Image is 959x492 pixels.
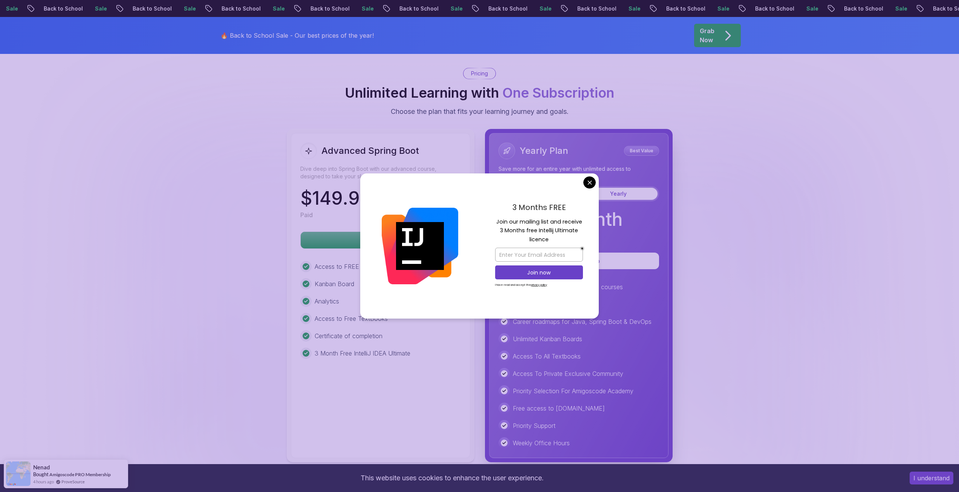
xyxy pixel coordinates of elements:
[80,5,132,12] p: Back to School
[703,5,754,12] p: Back to School
[513,386,633,395] p: Priority Selection For Amigoscode Academy
[347,5,398,12] p: Back to School
[513,334,582,343] p: Unlimited Kanban Boards
[932,5,956,12] p: Sale
[625,147,658,155] p: Best Value
[300,236,461,244] a: Get Course
[391,106,569,117] p: Choose the plan that fits your learning journey and goals.
[792,5,843,12] p: Back to School
[754,5,778,12] p: Sale
[300,189,436,207] p: $ 149.97 / Month
[513,369,623,378] p: Access To Private Exclusive Community
[843,5,867,12] p: Sale
[258,5,309,12] p: Back to School
[220,31,374,40] p: 🔥 Back to School Sale - Our best prices of the year!
[315,314,388,323] p: Access to Free TextBooks
[43,5,67,12] p: Sale
[309,5,333,12] p: Sale
[910,472,953,484] button: Accept cookies
[300,165,461,180] p: Dive deep into Spring Boot with our advanced course, designed to take your skills from intermedia...
[33,478,54,485] span: 4 hours ago
[502,84,614,101] span: One Subscription
[525,5,576,12] p: Back to School
[61,478,85,485] a: ProveSource
[300,210,313,219] p: Paid
[499,165,659,180] p: Save more for an entire year with unlimited access to everything.
[220,5,245,12] p: Sale
[315,279,354,288] p: Kanban Board
[614,5,665,12] p: Back to School
[315,349,410,358] p: 3 Month Free IntelliJ IDEA Ultimate
[700,26,714,44] p: Grab Now
[513,352,581,361] p: Access To All Textbooks
[132,5,156,12] p: Sale
[345,85,614,100] h2: Unlimited Learning with
[33,464,50,471] span: Nenad
[300,231,461,249] button: Get Course
[436,5,487,12] p: Back to School
[665,5,689,12] p: Sale
[315,331,382,340] p: Certificate of completion
[513,404,605,413] p: Free access to [DOMAIN_NAME]
[513,438,570,448] p: Weekly Office Hours
[471,70,488,77] p: Pricing
[33,471,49,477] span: Bought
[6,461,31,486] img: provesource social proof notification image
[315,262,383,271] p: Access to FREE courses
[576,5,600,12] p: Sale
[301,232,460,248] p: Get Course
[49,471,111,478] a: Amigoscode PRO Membership
[487,5,511,12] p: Sale
[881,5,932,12] p: Back to School
[580,188,658,200] button: Yearly
[321,145,419,157] h2: Advanced Spring Boot
[6,470,898,486] div: This website uses cookies to enhance the user experience.
[315,297,339,306] p: Analytics
[513,317,652,326] p: Career roadmaps for Java, Spring Boot & DevOps
[513,421,555,430] p: Priority Support
[398,5,422,12] p: Sale
[520,145,568,157] h2: Yearly Plan
[169,5,220,12] p: Back to School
